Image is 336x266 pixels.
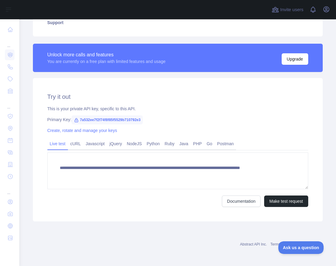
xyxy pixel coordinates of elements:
a: Documentation [222,196,261,207]
a: Ruby [162,139,177,149]
div: You are currently on a free plan with limited features and usage [47,58,166,64]
h2: Try it out [47,92,308,101]
button: Invite users [270,5,305,14]
a: Javascript [83,139,107,149]
a: Live test [47,139,68,149]
div: Primary Key: [47,117,308,123]
a: Postman [215,139,236,149]
span: 7a532ee7f2f74f8f85f5529b710792e3 [72,115,143,124]
a: Abstract API Inc. [240,242,267,246]
a: Java [177,139,191,149]
button: Upgrade [282,53,308,65]
a: Python [144,139,162,149]
a: PHP [191,139,204,149]
span: Invite users [280,6,303,13]
div: ... [5,98,14,110]
a: NodeJS [124,139,144,149]
a: cURL [68,139,83,149]
a: Go [204,139,215,149]
a: Terms of service [270,242,297,246]
button: Make test request [264,196,308,207]
div: Unlock more calls and features [47,51,166,58]
a: Create, rotate and manage your keys [47,128,117,133]
div: ... [5,183,14,195]
div: This is your private API key, specific to this API. [47,106,308,112]
a: jQuery [107,139,124,149]
iframe: Toggle Customer Support [278,241,324,254]
div: ... [5,36,14,48]
a: Support [40,16,315,29]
